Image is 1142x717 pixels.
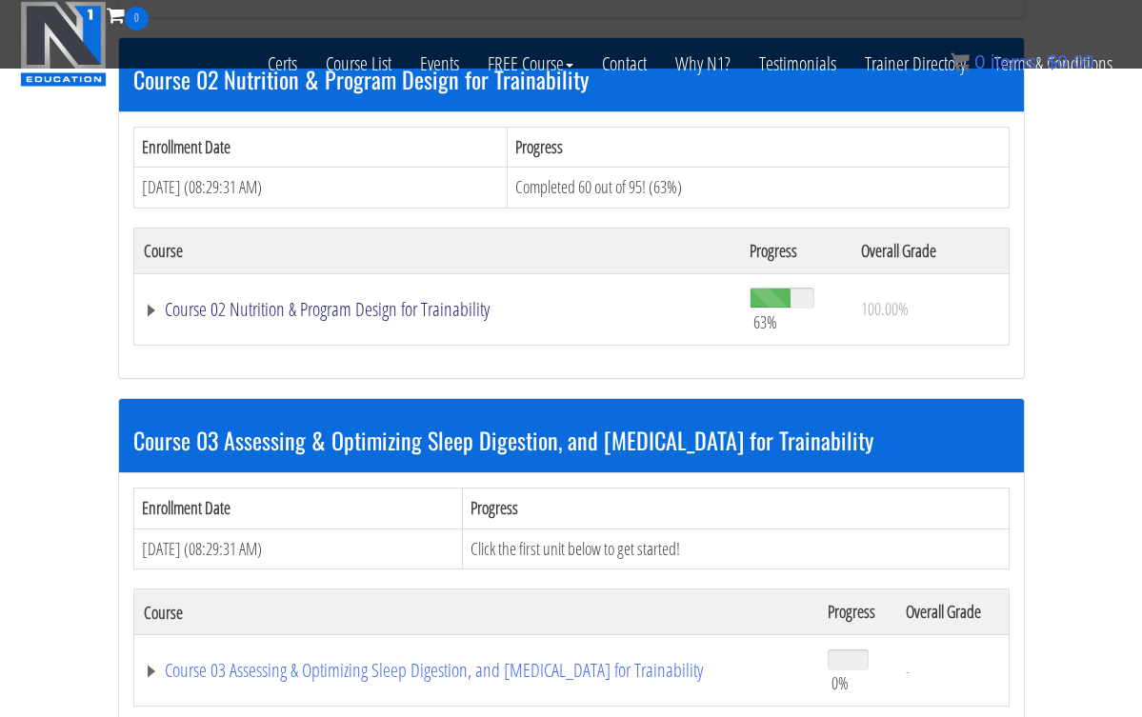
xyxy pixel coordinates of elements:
[133,168,507,209] td: [DATE] (08:29:31 AM)
[661,30,745,97] a: Why N1?
[745,30,851,97] a: Testimonials
[463,528,1009,569] td: Click the first unit below to get started!
[507,127,1009,168] th: Progress
[125,7,149,30] span: 0
[133,488,463,528] th: Enrollment Date
[473,30,588,97] a: FREE Course
[980,30,1127,97] a: Terms & Conditions
[406,30,473,97] a: Events
[133,428,1010,452] h3: Course 03 Assessing & Optimizing Sleep Digestion, and [MEDICAL_DATA] for Trainability
[253,30,311,97] a: Certs
[818,589,897,635] th: Progress
[896,635,1009,707] td: -
[144,300,731,319] a: Course 02 Nutrition & Program Design for Trainability
[133,127,507,168] th: Enrollment Date
[753,311,777,332] span: 63%
[831,672,849,693] span: 0%
[1047,51,1094,72] bdi: 0.00
[588,30,661,97] a: Contact
[740,228,851,273] th: Progress
[107,2,149,28] a: 0
[851,228,1009,273] th: Overall Grade
[463,488,1009,528] th: Progress
[133,528,463,569] td: [DATE] (08:29:31 AM)
[311,30,406,97] a: Course List
[974,51,985,72] span: 0
[144,661,809,680] a: Course 03 Assessing & Optimizing Sleep Digestion, and [MEDICAL_DATA] for Trainability
[20,1,107,87] img: n1-education
[133,228,740,273] th: Course
[133,589,818,635] th: Course
[951,51,1094,72] a: 0 items: $0.00
[851,30,980,97] a: Trainer Directory
[507,168,1009,209] td: Completed 60 out of 95! (63%)
[991,51,1041,72] span: items:
[851,273,1009,345] td: 100.00%
[951,52,970,71] img: icon11.png
[896,589,1009,635] th: Overall Grade
[1047,51,1057,72] span: $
